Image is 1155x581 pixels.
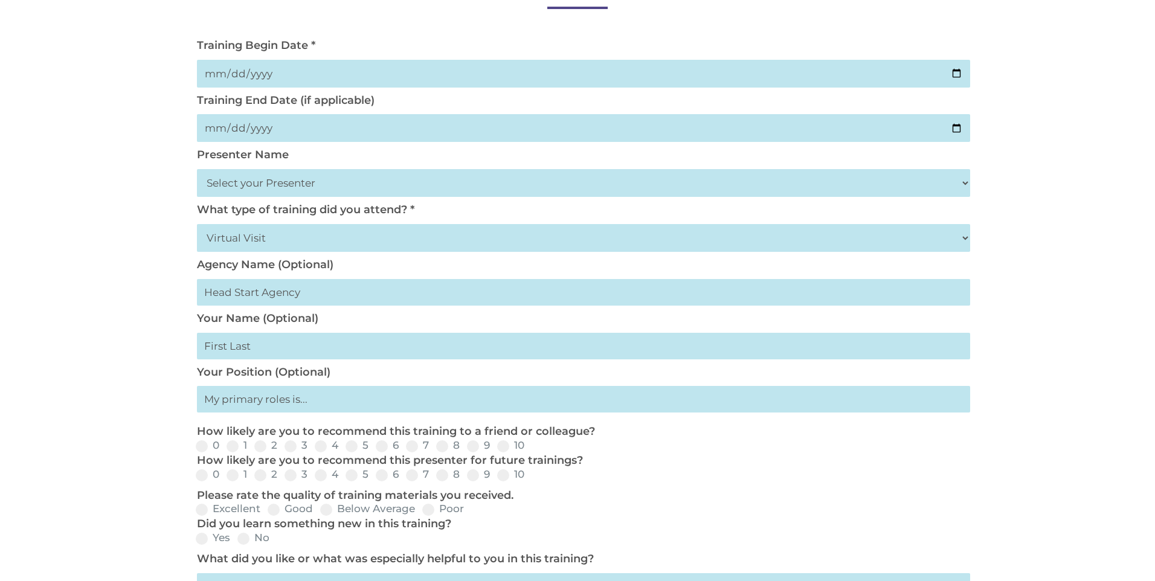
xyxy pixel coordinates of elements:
label: Presenter Name [197,148,289,161]
label: 9 [467,469,490,480]
label: 5 [346,469,368,480]
label: 0 [196,440,219,451]
input: Head Start Agency [197,279,970,306]
label: 6 [376,469,399,480]
label: Training Begin Date * [197,39,315,52]
label: Your Position (Optional) [197,365,330,379]
label: What type of training did you attend? * [197,203,414,216]
label: 2 [254,469,277,480]
p: How likely are you to recommend this presenter for future trainings? [197,454,964,468]
label: 4 [315,469,338,480]
label: 4 [315,440,338,451]
label: 10 [497,440,524,451]
label: 6 [376,440,399,451]
label: 1 [227,469,247,480]
label: 1 [227,440,247,451]
label: Good [268,504,313,514]
label: No [237,533,269,543]
label: Excellent [196,504,260,514]
label: Your Name (Optional) [197,312,318,325]
label: 5 [346,440,368,451]
label: 2 [254,440,277,451]
label: 8 [436,469,460,480]
p: Did you learn something new in this training? [197,517,964,531]
p: How likely are you to recommend this training to a friend or colleague? [197,425,964,439]
label: Training End Date (if applicable) [197,94,375,107]
label: What did you like or what was especially helpful to you in this training? [197,552,594,565]
input: First Last [197,333,970,359]
label: Agency Name (Optional) [197,258,333,271]
label: 8 [436,440,460,451]
label: 3 [285,469,307,480]
label: Below Average [320,504,415,514]
label: 3 [285,440,307,451]
input: My primary roles is... [197,386,970,412]
label: Yes [196,533,230,543]
label: 10 [497,469,524,480]
label: 0 [196,469,219,480]
label: 7 [406,440,429,451]
p: Please rate the quality of training materials you received. [197,489,964,503]
label: 7 [406,469,429,480]
label: Poor [422,504,464,514]
label: 9 [467,440,490,451]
